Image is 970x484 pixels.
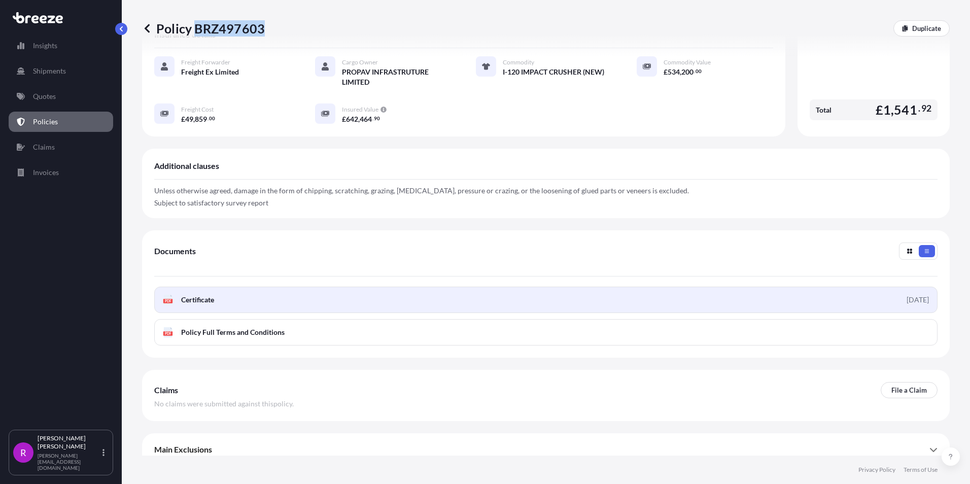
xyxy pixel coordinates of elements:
[9,61,113,81] a: Shipments
[342,106,378,114] span: Insured Value
[894,103,917,116] span: 541
[883,103,891,116] span: 1
[816,105,832,115] span: Total
[891,385,927,395] p: File a Claim
[891,103,894,116] span: ,
[154,399,294,409] span: No claims were submitted against this policy .
[154,287,938,313] a: PDFCertificate[DATE]
[358,116,360,123] span: ,
[38,434,100,451] p: [PERSON_NAME] [PERSON_NAME]
[181,58,230,66] span: Freight Forwarder
[154,161,219,171] span: Additional clauses
[33,142,55,152] p: Claims
[181,327,285,337] span: Policy Full Terms and Conditions
[142,20,265,37] p: Policy BRZ497603
[181,295,214,305] span: Certificate
[195,116,207,123] span: 859
[185,116,193,123] span: 49
[694,70,695,73] span: .
[907,295,929,305] div: [DATE]
[680,68,681,76] span: ,
[893,20,950,37] a: Duplicate
[346,116,358,123] span: 642
[681,68,694,76] span: 200
[9,86,113,107] a: Quotes
[33,41,57,51] p: Insights
[9,36,113,56] a: Insights
[904,466,938,474] a: Terms of Use
[664,68,668,76] span: £
[38,453,100,471] p: [PERSON_NAME][EMAIL_ADDRESS][DOMAIN_NAME]
[342,67,452,87] span: PROPAV INFRASTRUTURE LIMITED
[912,23,941,33] p: Duplicate
[881,382,938,398] a: File a Claim
[9,112,113,132] a: Policies
[33,167,59,178] p: Invoices
[207,117,209,120] span: .
[154,437,938,462] div: Main Exclusions
[181,67,239,77] span: Freight Ex Limited
[33,91,56,101] p: Quotes
[503,58,534,66] span: Commodity
[20,447,26,458] span: R
[858,466,895,474] a: Privacy Policy
[9,162,113,183] a: Invoices
[165,299,171,303] text: PDF
[165,332,171,335] text: PDF
[503,67,604,77] span: I-120 IMPACT CRUSHER (NEW)
[181,106,214,114] span: Freight Cost
[668,68,680,76] span: 534
[372,117,373,120] span: .
[154,198,268,207] span: Subject to satisfactory survey report
[154,444,212,455] span: Main Exclusions
[342,116,346,123] span: £
[154,246,196,256] span: Documents
[33,117,58,127] p: Policies
[9,137,113,157] a: Claims
[374,117,380,120] span: 90
[154,186,689,195] span: Unless otherwise agreed, damage in the form of chipping, scratching, grazing, [MEDICAL_DATA], pre...
[360,116,372,123] span: 464
[181,116,185,123] span: £
[876,103,883,116] span: £
[209,117,215,120] span: 00
[193,116,195,123] span: ,
[342,58,378,66] span: Cargo Owner
[33,66,66,76] p: Shipments
[664,58,711,66] span: Commodity Value
[154,385,178,395] span: Claims
[696,70,702,73] span: 00
[918,106,920,112] span: .
[154,319,938,345] a: PDFPolicy Full Terms and Conditions
[921,106,931,112] span: 92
